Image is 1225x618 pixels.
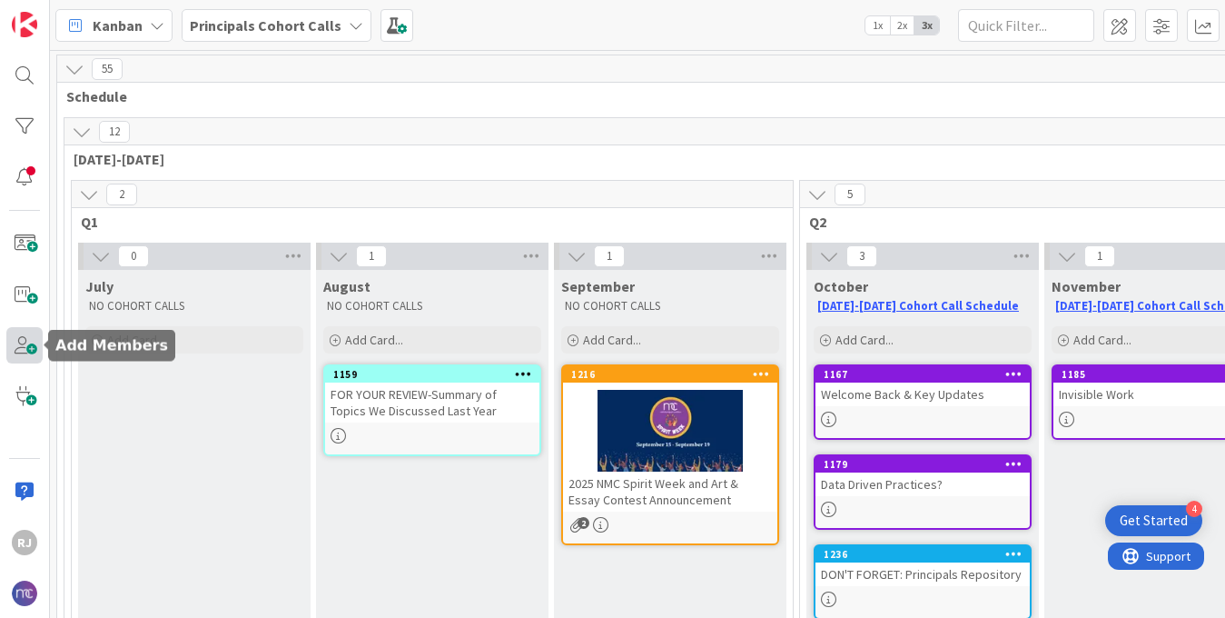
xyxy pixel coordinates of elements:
span: 55 [92,58,123,80]
span: October [814,277,868,295]
span: July [85,277,114,295]
span: November [1052,277,1121,295]
span: 0 [118,245,149,267]
span: 1 [594,245,625,267]
span: Support [38,3,83,25]
span: 5 [835,184,865,205]
div: FOR YOUR REVIEW-Summary of Topics We Discussed Last Year [325,383,539,423]
span: 1 [356,245,387,267]
div: 4 [1186,501,1202,517]
img: avatar [12,581,37,606]
div: 1216 [563,366,777,383]
a: 1167Welcome Back & Key Updates [814,364,1032,440]
span: Q1 [81,213,770,231]
span: 2 [578,517,589,529]
div: 1167 [815,366,1030,383]
div: Welcome Back & Key Updates [815,383,1030,406]
div: 1167 [824,368,1030,381]
div: 1236 [815,546,1030,563]
span: 1 [1084,245,1115,267]
div: 1159FOR YOUR REVIEW-Summary of Topics We Discussed Last Year [325,366,539,423]
div: 1179 [824,458,1030,471]
b: Principals Cohort Calls [190,16,341,35]
div: 1179 [815,456,1030,473]
div: 1236DON'T FORGET: Principals Repository [815,546,1030,586]
span: Kanban [93,15,143,36]
div: DON'T FORGET: Principals Repository [815,563,1030,586]
span: 3 [846,245,877,267]
div: Data Driven Practices? [815,473,1030,496]
span: Add Card... [583,332,641,348]
span: Add Card... [835,332,894,348]
span: 12 [99,121,130,143]
span: 2x [890,16,914,35]
a: [DATE]-[DATE] Cohort Call Schedule [817,298,1019,314]
h5: Add Members [55,337,168,354]
a: 1159FOR YOUR REVIEW-Summary of Topics We Discussed Last Year [323,364,541,456]
span: August [323,277,370,295]
div: 1179Data Driven Practices? [815,456,1030,496]
div: 12162025 NMC Spirit Week and Art & Essay Contest Announcement [563,366,777,512]
span: 3x [914,16,939,35]
div: Get Started [1120,512,1188,530]
input: Quick Filter... [958,9,1094,42]
p: NO COHORT CALLS [565,299,776,314]
span: 1x [865,16,890,35]
span: Add Card... [345,332,403,348]
img: Visit kanbanzone.com [12,12,37,37]
div: Open Get Started checklist, remaining modules: 4 [1105,505,1202,536]
span: Add Card... [1073,332,1131,348]
div: 2025 NMC Spirit Week and Art & Essay Contest Announcement [563,472,777,512]
a: 12162025 NMC Spirit Week and Art & Essay Contest Announcement [561,364,779,545]
span: 2 [106,184,137,205]
p: NO COHORT CALLS [327,299,538,314]
div: 1167Welcome Back & Key Updates [815,366,1030,406]
div: 1216 [571,368,777,381]
div: RJ [12,530,37,555]
div: 1236 [824,548,1030,561]
div: 1159 [325,366,539,383]
p: NO COHORT CALLS [89,299,300,314]
a: 1179Data Driven Practices? [814,454,1032,530]
div: 1159 [333,368,539,381]
span: September [561,277,635,295]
